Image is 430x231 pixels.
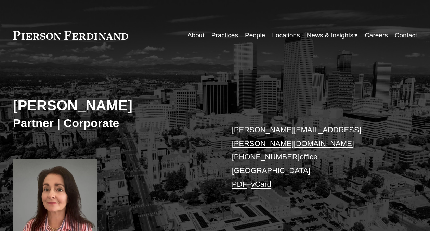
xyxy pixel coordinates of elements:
span: News & Insights [307,29,353,41]
a: [PHONE_NUMBER] [232,153,300,161]
h2: [PERSON_NAME] [13,97,215,114]
a: vCard [251,180,271,189]
a: [PERSON_NAME][EMAIL_ADDRESS][PERSON_NAME][DOMAIN_NAME] [232,125,361,148]
h3: Partner | Corporate [13,116,215,130]
a: About [187,29,205,42]
a: PDF [232,180,247,189]
a: Careers [365,29,388,42]
p: office [GEOGRAPHIC_DATA] – [232,123,400,191]
a: Locations [272,29,300,42]
a: Contact [395,29,417,42]
a: People [245,29,265,42]
a: folder dropdown [307,29,358,42]
a: Practices [211,29,238,42]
